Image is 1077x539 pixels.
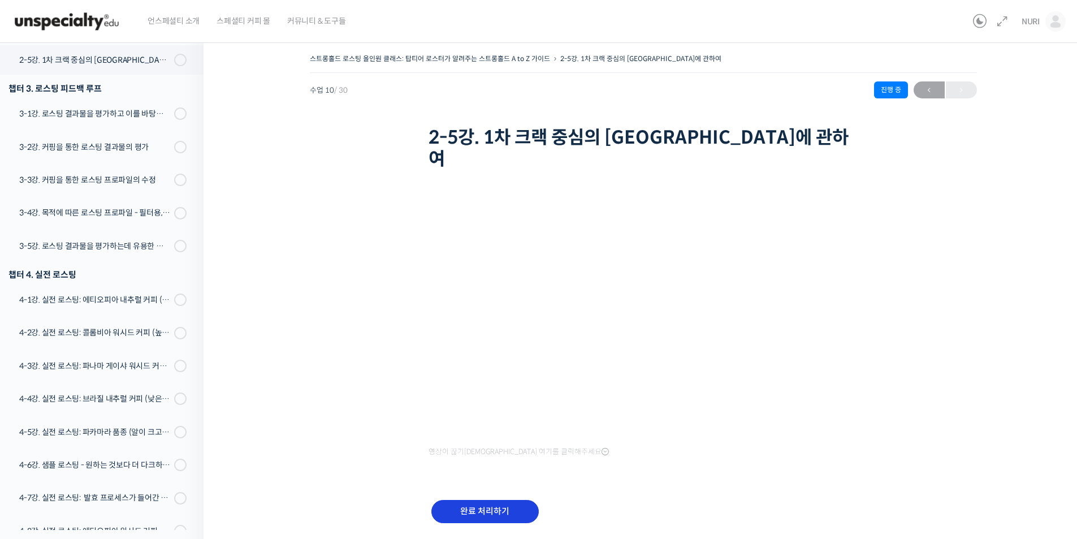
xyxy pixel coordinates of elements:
div: 3-2강. 커핑을 통한 로스팅 결과물의 평가 [19,141,171,153]
div: 챕터 3. 로스팅 피드백 루프 [8,81,187,96]
span: 대화 [103,376,117,385]
span: / 30 [334,85,348,95]
span: 홈 [36,376,42,385]
div: 4-6강. 샘플 로스팅 - 원하는 것보다 더 다크하게 로스팅 하는 이유 [19,459,171,471]
span: NURI [1022,16,1040,27]
a: 스트롱홀드 로스팅 올인원 클래스: 탑티어 로스터가 알려주는 스트롱홀드 A to Z 가이드 [310,54,550,63]
span: 설정 [175,376,188,385]
a: 대화 [75,359,146,387]
span: ← [914,83,945,98]
a: 2-5강. 1차 크랙 중심의 [GEOGRAPHIC_DATA]에 관하여 [560,54,721,63]
div: 4-8강. 실전 로스팅: 에티오피아 워시드 커피를 에스프레소용으로 로스팅 할 때 [19,525,171,537]
span: 영상이 끊기[DEMOGRAPHIC_DATA] 여기를 클릭해주세요 [429,447,609,456]
div: 4-7강. 실전 로스팅: 발효 프로세스가 들어간 커피를 필터용으로 로스팅 할 때 [19,491,171,504]
div: 3-3강. 커핑을 통한 로스팅 프로파일의 수정 [19,174,171,186]
div: 진행 중 [874,81,908,98]
div: 2-5강. 1차 크랙 중심의 [GEOGRAPHIC_DATA]에 관하여 [19,54,171,66]
h1: 2-5강. 1차 크랙 중심의 [GEOGRAPHIC_DATA]에 관하여 [429,127,858,170]
a: 홈 [3,359,75,387]
div: 4-1강. 실전 로스팅: 에티오피아 내추럴 커피 (당분이 많이 포함되어 있고 색이 고르지 않은 경우) [19,294,171,306]
span: 수업 10 [310,87,348,94]
input: 완료 처리하기 [431,500,539,523]
a: ←이전 [914,81,945,98]
a: 설정 [146,359,217,387]
div: 4-2강. 실전 로스팅: 콜롬비아 워시드 커피 (높은 밀도와 수분율 때문에 1차 크랙에서 많은 수분을 방출하는 경우) [19,326,171,339]
div: 3-5강. 로스팅 결과물을 평가하는데 유용한 팁들 - 연수를 활용한 커핑, 커핑용 분쇄도 찾기, 로스트 레벨에 따른 QC 등 [19,240,171,252]
div: 4-3강. 실전 로스팅: 파나마 게이샤 워시드 커피 (플레이버 프로파일이 로스팅하기 까다로운 경우) [19,360,171,372]
div: 3-1강. 로스팅 결과물을 평가하고 이를 바탕으로 프로파일을 설계하는 방법 [19,107,171,120]
div: 챕터 4. 실전 로스팅 [8,267,187,282]
div: 3-4강. 목적에 따른 로스팅 프로파일 - 필터용, 에스프레소용 [19,206,171,219]
div: 4-4강. 실전 로스팅: 브라질 내추럴 커피 (낮은 고도에서 재배되어 당분과 밀도가 낮은 경우) [19,393,171,405]
div: 4-5강. 실전 로스팅: 파카마라 품종 (알이 크고 산지에서 건조가 고르게 되기 힘든 경우) [19,426,171,438]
